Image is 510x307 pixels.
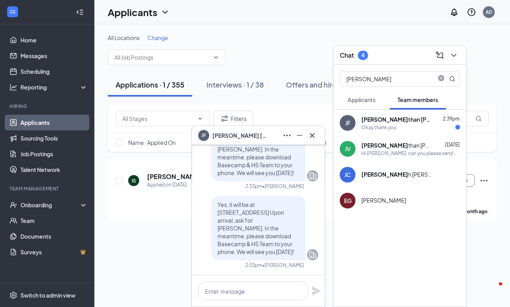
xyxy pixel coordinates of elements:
div: Applications · 1 / 355 [116,80,184,90]
b: [PERSON_NAME] [361,116,408,123]
div: Switch to admin view [20,291,75,299]
span: [PERSON_NAME] [361,196,406,204]
svg: Ellipses [282,131,292,140]
div: Team Management [9,185,86,192]
div: Applied on [DATE] [147,181,196,189]
div: Interviews · 1 / 38 [206,80,264,90]
button: ComposeMessage [433,49,446,62]
div: than [PERSON_NAME] [361,115,432,123]
span: Yes, it will be at [STREET_ADDRESS] Upon arrival, ask for [PERSON_NAME]. In the meantime, please ... [217,122,294,176]
div: JV [345,145,351,153]
span: Name · Applied On [128,139,176,146]
svg: Company [308,171,317,181]
button: Ellipses [281,129,293,142]
input: All Stages [122,114,194,123]
span: Applicants [348,96,376,103]
a: Applicants [20,115,88,130]
div: EG [344,197,352,205]
svg: MagnifyingGlass [449,76,455,82]
div: JC [344,171,351,179]
b: [PERSON_NAME] [361,142,408,149]
span: close-circle [436,75,446,83]
button: Cross [306,129,319,142]
div: Onboarding [20,201,81,209]
h1: Applicants [108,5,157,19]
span: Change [147,34,168,41]
svg: Minimize [295,131,304,140]
span: [PERSON_NAME] [PERSON_NAME] [212,131,267,140]
a: Talent Network [20,162,88,177]
svg: Settings [9,291,17,299]
div: JF [345,119,350,127]
svg: Company [308,250,317,259]
a: Documents [20,228,88,244]
span: • [PERSON_NAME] [262,183,304,190]
h5: [PERSON_NAME] [147,172,196,181]
svg: ChevronDown [213,54,219,60]
button: Minimize [293,129,306,142]
div: Hiring [9,103,86,110]
svg: ChevronDown [160,7,170,17]
a: Messages [20,48,88,64]
input: Search team member [340,71,433,86]
div: Okay thank you [361,124,396,131]
div: Offers and hires · 0 / 92 [286,80,365,90]
a: Scheduling [20,64,88,79]
div: 4 [361,52,365,58]
svg: ComposeMessage [435,51,444,60]
a: SurveysCrown [20,244,88,260]
a: Home [20,32,88,48]
button: Filter Filters [213,111,253,126]
svg: QuestionInfo [467,7,476,17]
span: [DATE] [445,142,460,148]
svg: WorkstreamLogo [9,8,17,16]
div: IS [132,177,136,184]
svg: ChevronDown [449,51,458,60]
div: than [PERSON_NAME] [361,141,432,149]
svg: Cross [307,131,317,140]
a: Job Postings [20,146,88,162]
div: 2:33pm [245,262,262,269]
svg: MagnifyingGlass [475,115,482,122]
div: AD [486,9,492,15]
input: All Job Postings [114,53,210,62]
span: close-circle [436,75,446,81]
span: Yes, it will be at [STREET_ADDRESS] Upon arrival, ask for [PERSON_NAME]. In the meantime, please ... [217,201,294,255]
svg: Ellipses [479,176,489,185]
a: Team [20,213,88,228]
b: [PERSON_NAME] [361,171,408,178]
div: h [PERSON_NAME] [361,170,432,178]
svg: Collapse [76,8,84,16]
button: ChevronDown [447,49,460,62]
span: Team members [398,96,438,103]
svg: Analysis [9,83,17,91]
iframe: Intercom live chat [483,280,502,299]
div: Hi [PERSON_NAME], can you please send me a picture of the back of your employment authorization c... [361,150,460,157]
svg: UserCheck [9,201,17,209]
h3: Chat [340,51,354,60]
span: • [PERSON_NAME] [262,262,304,269]
div: 2:33pm [245,183,262,190]
span: 2:39pm [443,116,460,122]
a: Sourcing Tools [20,130,88,146]
svg: Notifications [449,7,459,17]
div: Reporting [20,83,88,91]
span: All Locations [108,34,140,41]
svg: ChevronDown [197,115,203,122]
svg: Filter [220,114,229,123]
b: a month ago [459,208,488,214]
svg: Plane [311,286,321,296]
